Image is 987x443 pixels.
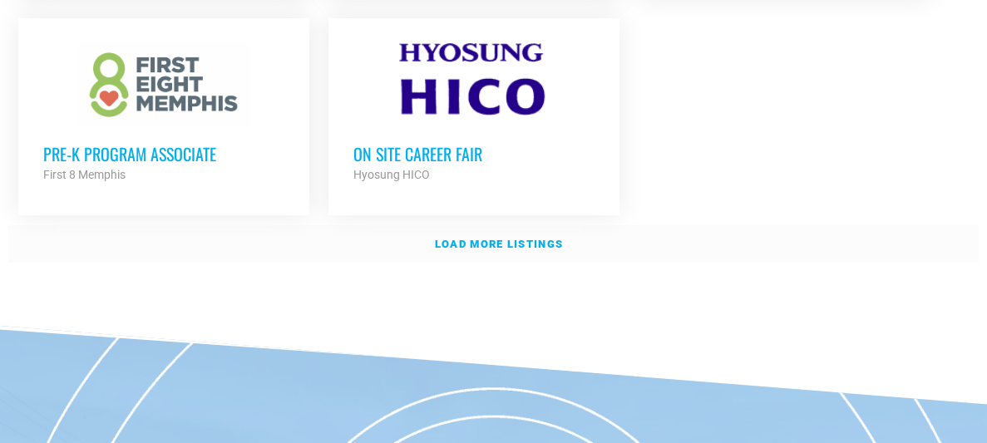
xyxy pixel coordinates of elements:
a: Load more listings [8,225,979,263]
a: Pre-K Program Associate First 8 Memphis [18,18,309,209]
a: On Site Career Fair Hyosung HICO [328,18,619,209]
h3: On Site Career Fair [353,143,595,165]
h3: Pre-K Program Associate [43,143,284,165]
strong: First 8 Memphis [43,168,126,181]
strong: Hyosung HICO [353,168,430,181]
strong: Load more listings [435,238,563,250]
